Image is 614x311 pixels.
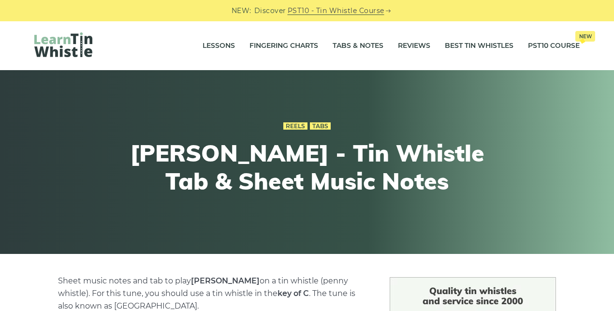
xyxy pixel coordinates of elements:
img: LearnTinWhistle.com [34,32,92,57]
a: Lessons [203,34,235,58]
strong: key of C [278,289,309,298]
a: Tabs & Notes [333,34,383,58]
a: Reviews [398,34,430,58]
span: New [575,31,595,42]
a: Tabs [310,122,331,130]
h1: [PERSON_NAME] - Tin Whistle Tab & Sheet Music Notes [129,139,485,195]
a: Reels [283,122,307,130]
a: Best Tin Whistles [445,34,513,58]
a: PST10 CourseNew [528,34,580,58]
strong: [PERSON_NAME] [191,276,260,285]
a: Fingering Charts [249,34,318,58]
